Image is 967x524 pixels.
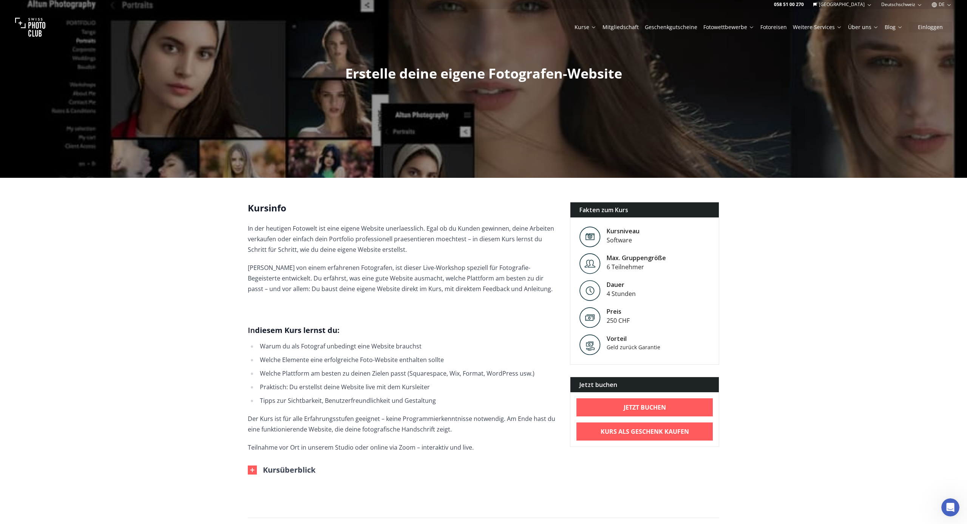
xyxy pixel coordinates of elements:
p: [PERSON_NAME] von einem erfahrenen Fotografen, ist dieser Live-Workshop speziell für Fotografie-... [248,262,558,294]
div: 6 Teilnehmer [607,262,666,271]
b: Jetzt buchen [624,403,666,412]
img: Level [579,253,601,274]
a: Fotowettbewerbe [703,23,754,31]
a: Blog [885,23,903,31]
p: Teilnahme vor Ort in unserem Studio oder online via Zoom – interaktiv und live. [248,442,558,453]
img: Outline Close [248,465,257,475]
img: Swiss photo club [15,12,45,42]
button: Kursüberblick [248,465,315,475]
button: Fotowettbewerbe [700,22,757,32]
div: Schließen [133,5,146,18]
img: Vorteil [579,334,601,355]
a: Über uns [848,23,879,31]
div: Email [32,115,136,122]
img: Profile image for Osan [13,94,20,102]
a: Mitgliedschaft [602,23,639,31]
button: Einloggen [909,22,952,32]
div: Swiss Photo Club sagt… [6,55,145,161]
li: Welche Elemente eine erfolgreiche Foto-Website enthalten sollte [258,354,558,365]
img: Level [579,280,601,301]
a: Kurse [575,23,596,31]
button: Über uns [845,22,882,32]
button: Übermitteln [121,124,136,139]
img: Level [579,227,601,247]
button: Blog [882,22,906,32]
li: Praktisch: Du erstellst deine Website live mit dem Kursleiter [258,382,558,392]
div: 250 CHF [607,316,630,325]
iframe: Intercom live chat [941,498,959,516]
li: Tipps zur Sichtbarkeit, Benutzerfreundlichkeit und Gestaltung [258,395,558,406]
li: Warum du als Fotograf unbedingt eine Website brauchst [258,341,558,351]
a: Geschenkgutscheine [645,23,697,31]
span: • Vor 3m [71,96,96,101]
button: Mitgliedschaft [599,22,642,32]
div: Max. Gruppengröße [607,253,666,262]
div: 4 Stunden [607,289,636,298]
span: Swiss Photo Club [23,96,71,101]
p: Innerhalb von 3 Stunden [64,9,116,20]
b: Kurs als Geschenk kaufen [601,427,689,436]
div: Preis [607,307,630,316]
img: Profile image for Osan [32,6,44,18]
img: Profile image for Quim [22,6,34,18]
h2: Kursinfo [248,202,558,214]
button: Geschenkgutscheine [642,22,700,32]
li: Welche Plattform am besten zu deinen Zielen passt (Squarespace, Wix, Format, WordPress usw.) [258,368,558,379]
img: Profile image for Ina [43,6,55,18]
a: Weitere Services [793,23,842,31]
div: Kursniveau [607,227,640,236]
button: Fotoreisen [757,22,790,32]
a: Fotoreisen [760,23,787,31]
a: Jetzt buchen [576,398,713,416]
strong: diesem Kurs lernst du: [255,325,340,335]
a: Kurs als Geschenk kaufen [576,422,713,441]
div: Hi 😀 Schön, dass du uns besuchst. Stell' uns gerne jederzeit Fragen oder hinterlasse ein Feedback. [12,59,118,82]
img: Preis [579,307,601,328]
div: Dauer [607,280,636,289]
span: Erstelle deine eigene Fotografen-Website [345,64,622,83]
button: Weitere Services [790,22,845,32]
img: Profile image for Quim [6,94,14,102]
button: go back [5,5,19,19]
div: Swiss Photo Club • Vor 6m [12,87,73,92]
input: Enter your email [32,124,121,139]
button: Home [118,5,133,19]
p: In der heutigen Fotowelt ist eine eigene Website unerlaesslich. Egal ob du Kunden gewinnen, deine... [248,223,558,255]
div: Jetzt buchen [570,377,719,392]
button: Kurse [572,22,599,32]
div: Vorteil [607,334,671,343]
div: Fakten zum Kurs [570,202,719,217]
a: 058 51 00 270 [774,2,804,8]
p: Der Kurs ist für alle Erfahrungsstufen geeignet – keine Programmierkenntnisse notwendig. Am Ende ... [248,413,558,435]
h1: Swiss Photo Club [58,3,109,9]
div: Hi 😀 Schön, dass du uns besuchst. Stell' uns gerne jederzeit Fragen oder hinterlasse ein Feedback... [6,55,124,86]
div: Geld zurück Garantie [607,343,671,351]
h3: In [248,324,558,336]
div: Software [607,236,640,245]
